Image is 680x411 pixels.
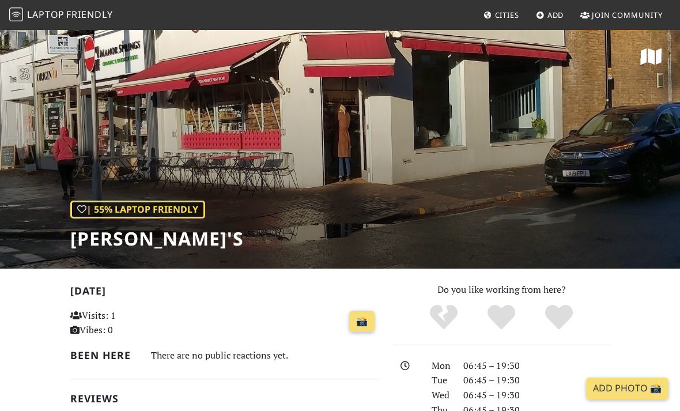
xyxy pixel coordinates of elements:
[425,373,457,388] div: Tue
[70,349,137,361] h2: Been here
[151,347,379,364] div: There are no public reactions yet.
[70,308,164,338] p: Visits: 1 Vibes: 0
[70,201,205,219] div: | 55% Laptop Friendly
[425,359,457,374] div: Mon
[9,7,23,21] img: LaptopFriendly
[576,5,667,25] a: Join Community
[393,282,610,297] p: Do you like working from here?
[456,388,617,403] div: 06:45 – 19:30
[473,303,530,332] div: Yes
[66,8,112,21] span: Friendly
[530,303,588,332] div: Definitely!
[456,373,617,388] div: 06:45 – 19:30
[479,5,524,25] a: Cities
[547,10,564,20] span: Add
[586,378,668,399] a: Add Photo 📸
[9,5,113,25] a: LaptopFriendly LaptopFriendly
[531,5,569,25] a: Add
[27,8,65,21] span: Laptop
[456,359,617,374] div: 06:45 – 19:30
[70,285,379,301] h2: [DATE]
[425,388,457,403] div: Wed
[70,228,244,250] h1: [PERSON_NAME]'s
[415,303,473,332] div: No
[70,393,379,405] h2: Reviews
[592,10,663,20] span: Join Community
[349,311,375,333] a: 📸
[495,10,519,20] span: Cities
